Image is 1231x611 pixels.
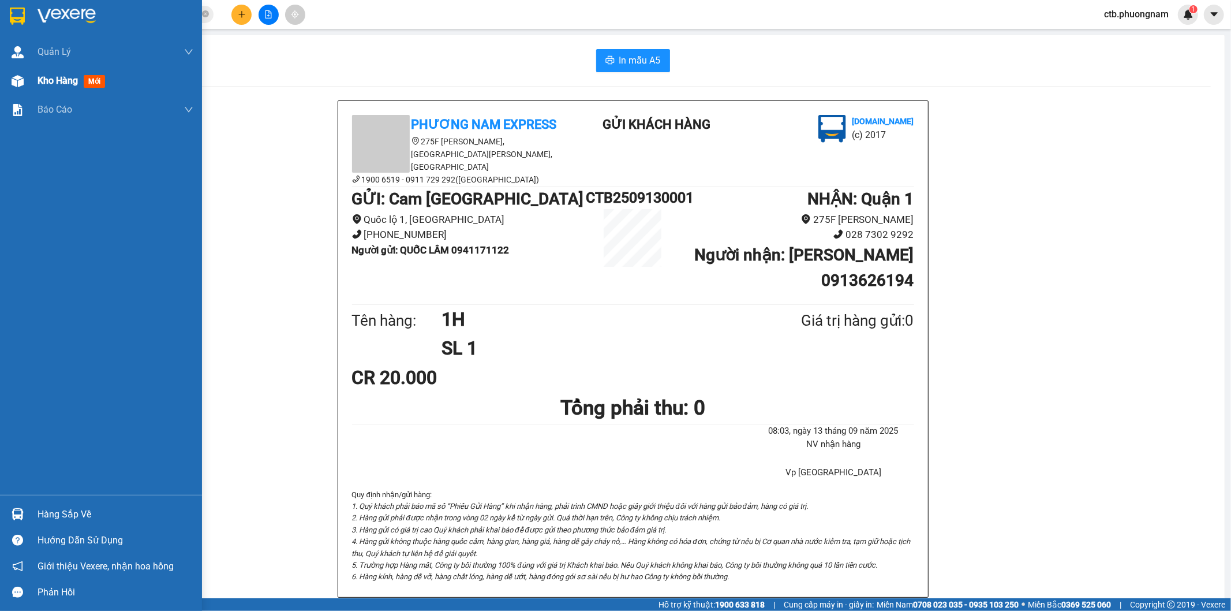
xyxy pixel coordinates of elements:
i: 2. Hàng gửi phải được nhận trong vòng 02 ngày kể từ ngày gửi. Quá thời hạn trên, Công ty không ch... [352,513,720,522]
span: phone [352,229,362,239]
span: plus [238,10,246,18]
span: Miền Nam [877,598,1019,611]
b: [DOMAIN_NAME] [852,117,914,126]
i: 1. Quý khách phải báo mã số “Phiếu Gửi Hàng” khi nhận hàng, phải trình CMND hoặc giấy giới thiệu ... [352,502,808,511]
i: 4. Hàng gửi không thuộc hàng quốc cấm, hàng gian, hàng giả, hàng dễ gây cháy nổ,… Hàng không có h... [352,537,911,557]
img: solution-icon [12,104,24,116]
span: 1 [1191,5,1195,13]
span: caret-down [1209,9,1219,20]
li: 08:03, ngày 13 tháng 09 năm 2025 [753,424,914,438]
span: close-circle [202,10,209,17]
b: Phương Nam Express [411,117,557,132]
div: Phản hồi [38,584,193,601]
span: copyright [1167,601,1175,609]
span: | [1120,598,1121,611]
img: logo-vxr [10,8,25,25]
i: 6. Hàng kính, hàng dễ vỡ, hàng chất lỏng, hàng dễ ướt, hàng đóng gói sơ sài nếu bị hư hao Công ty... [352,572,729,581]
div: Tên hàng: [352,309,442,333]
b: Phương Nam Express [14,74,63,149]
h1: Tổng phải thu: 0 [352,392,914,424]
div: Hàng sắp về [38,506,193,523]
i: 5. Trường hợp Hàng mất, Công ty bồi thường 100% đúng với giá trị Khách khai báo. Nếu Quý khách kh... [352,561,878,569]
button: plus [231,5,252,25]
span: phone [352,175,360,183]
img: warehouse-icon [12,46,24,58]
span: down [184,105,193,114]
li: 275F [PERSON_NAME], [GEOGRAPHIC_DATA][PERSON_NAME], [GEOGRAPHIC_DATA] [352,135,560,173]
li: Quốc lộ 1, [GEOGRAPHIC_DATA] [352,212,586,228]
b: [DOMAIN_NAME] [97,44,159,53]
strong: 1900 633 818 [715,600,765,609]
div: Hướng dẫn sử dụng [38,532,193,549]
img: warehouse-icon [12,508,24,520]
span: environment [352,214,362,224]
h1: 1H [441,305,745,334]
h1: CTB2509130001 [586,187,679,209]
span: Miền Bắc [1028,598,1111,611]
span: message [12,587,23,598]
button: printerIn mẫu A5 [596,49,670,72]
span: Kho hàng [38,75,78,86]
li: 1900 6519 - 0911 729 292([GEOGRAPHIC_DATA]) [352,173,560,186]
span: ctb.phuongnam [1095,7,1178,21]
li: [PHONE_NUMBER] [352,227,586,243]
span: question-circle [12,535,23,546]
div: Quy định nhận/gửi hàng : [352,489,914,583]
b: Gửi khách hàng [71,17,114,71]
span: environment [801,214,811,224]
span: Báo cáo [38,102,72,117]
span: Quản Lý [38,44,71,59]
img: logo.jpg [125,14,153,42]
span: phone [833,229,843,239]
span: In mẫu A5 [619,53,661,68]
b: GỬI : Cam [GEOGRAPHIC_DATA] [352,189,584,208]
strong: 0708 023 035 - 0935 103 250 [913,600,1019,609]
div: CR 20.000 [352,363,537,392]
span: Cung cấp máy in - giấy in: [784,598,874,611]
div: Giá trị hàng gửi: 0 [745,309,914,333]
img: warehouse-icon [12,75,24,87]
i: 3. Hàng gửi có giá trị cao Quý khách phải khai báo để được gửi theo phương thức bảo đảm giá trị. [352,526,667,534]
li: NV nhận hàng [753,438,914,452]
strong: 0369 525 060 [1061,600,1111,609]
b: Người gửi : QUỐC LÂM 0941171122 [352,244,510,256]
span: ⚪️ [1022,602,1025,607]
li: 275F [PERSON_NAME] [680,212,914,228]
li: 028 7302 9292 [680,227,914,243]
span: | [773,598,775,611]
button: aim [285,5,305,25]
span: close-circle [202,9,209,20]
b: Người nhận : [PERSON_NAME] 0913626194 [694,245,914,290]
span: aim [291,10,299,18]
span: file-add [264,10,272,18]
span: Hỗ trợ kỹ thuật: [658,598,765,611]
span: Giới thiệu Vexere, nhận hoa hồng [38,559,174,573]
li: (c) 2017 [97,55,159,69]
button: caret-down [1204,5,1224,25]
b: NHẬN : Quận 1 [807,189,914,208]
span: notification [12,561,23,572]
span: printer [605,55,615,66]
img: logo.jpg [818,115,846,143]
img: icon-new-feature [1183,9,1193,20]
h1: SL 1 [441,334,745,363]
li: (c) 2017 [852,128,914,142]
li: Vp [GEOGRAPHIC_DATA] [753,466,914,480]
button: file-add [259,5,279,25]
span: down [184,47,193,57]
span: environment [411,137,420,145]
span: mới [84,75,105,88]
b: Gửi khách hàng [603,117,710,132]
sup: 1 [1189,5,1198,13]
